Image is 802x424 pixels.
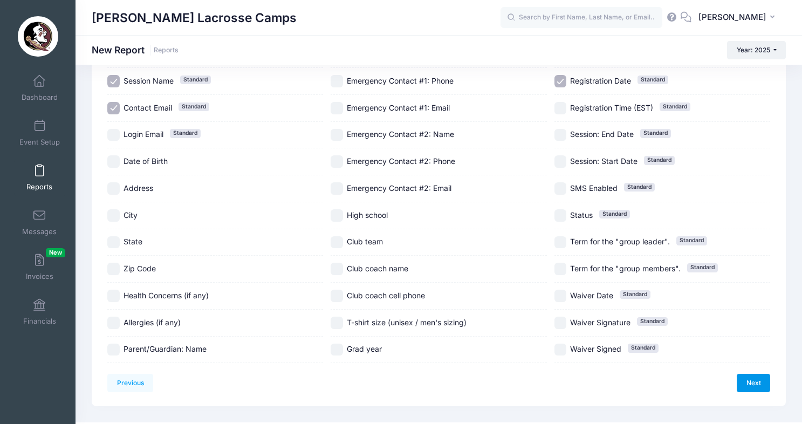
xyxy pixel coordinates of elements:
input: Club coach cell phone [331,290,343,302]
span: Parent/Guardian: Name [124,344,207,353]
a: Messages [14,203,65,241]
span: Waiver Date [570,291,613,300]
span: Session: End Date [570,129,634,139]
span: Standard [624,183,655,192]
input: Date of Birth [107,155,120,168]
input: Emergency Contact #1: Email [331,102,343,114]
span: Registration Time (EST) [570,103,653,112]
img: Sara Tisdale Lacrosse Camps [18,16,58,57]
span: Club coach cell phone [347,291,425,300]
input: Emergency Contact #2: Email [331,182,343,195]
span: Emergency Contact #2: Name [347,129,454,139]
input: Emergency Contact #1: Phone [331,75,343,87]
input: State [107,236,120,249]
span: Club team [347,237,383,246]
input: Health Concerns (if any) [107,290,120,302]
span: SMS Enabled [570,183,618,193]
span: Emergency Contact #2: Email [347,183,451,193]
span: Invoices [26,272,53,281]
span: New [46,248,65,257]
span: Login Email [124,129,163,139]
span: Standard [660,102,690,111]
input: Zip Code [107,263,120,275]
a: Reports [154,46,179,54]
span: Club coach name [347,264,408,273]
input: City [107,209,120,222]
span: Standard [170,129,201,138]
span: Contact Email [124,103,172,112]
input: Waiver SignedStandard [554,344,567,356]
span: Standard [638,76,668,84]
input: Registration Time (EST)Standard [554,102,567,114]
span: Event Setup [19,138,60,147]
span: City [124,210,138,220]
span: Session Name [124,76,174,85]
input: Login EmailStandard [107,129,120,141]
input: Contact EmailStandard [107,102,120,114]
span: Reports [26,182,52,192]
span: Grad year [347,344,382,353]
span: Emergency Contact #1: Phone [347,76,454,85]
span: Address [124,183,153,193]
input: Waiver SignatureStandard [554,317,567,329]
h1: [PERSON_NAME] Lacrosse Camps [92,5,297,30]
a: Next [737,374,770,392]
span: Standard [179,102,209,111]
span: T-shirt size (unisex / men's sizing) [347,318,467,327]
input: Allergies (if any) [107,317,120,329]
span: Waiver Signed [570,344,621,353]
span: Term for the "group leader". [570,237,670,246]
input: High school [331,209,343,222]
button: [PERSON_NAME] [691,5,786,30]
input: Emergency Contact #2: Phone [331,155,343,168]
span: Date of Birth [124,156,168,166]
a: InvoicesNew [14,248,65,286]
span: Session: Start Date [570,156,638,166]
span: Dashboard [22,93,58,102]
h1: New Report [92,44,179,56]
span: [PERSON_NAME] [698,11,766,23]
input: Parent/Guardian: Name [107,344,120,356]
a: Financials [14,293,65,331]
span: Standard [180,76,211,84]
span: Waiver Signature [570,318,630,327]
span: Term for the "group members". [570,264,681,273]
a: Dashboard [14,69,65,107]
input: SMS EnabledStandard [554,182,567,195]
a: Reports [14,159,65,196]
span: Emergency Contact #1: Email [347,103,450,112]
span: Zip Code [124,264,156,273]
span: Year: 2025 [737,46,770,54]
input: Address [107,182,120,195]
span: Status [570,210,593,220]
span: Standard [640,129,671,138]
span: Standard [687,263,718,272]
span: State [124,237,142,246]
input: Session: Start DateStandard [554,155,567,168]
input: Term for the "group members".Standard [554,263,567,275]
span: Messages [22,227,57,236]
input: Search by First Name, Last Name, or Email... [501,7,662,29]
span: Allergies (if any) [124,318,181,327]
span: Financials [23,317,56,326]
input: Session: End DateStandard [554,129,567,141]
a: Event Setup [14,114,65,152]
input: Term for the "group leader".Standard [554,236,567,249]
input: Emergency Contact #2: Name [331,129,343,141]
span: Emergency Contact #2: Phone [347,156,455,166]
input: Registration DateStandard [554,75,567,87]
span: Standard [644,156,675,165]
span: Standard [637,317,668,326]
span: Standard [628,344,659,352]
span: Standard [620,290,650,299]
button: Year: 2025 [727,41,786,59]
input: StatusStandard [554,209,567,222]
input: Club coach name [331,263,343,275]
input: Grad year [331,344,343,356]
span: Standard [599,210,630,218]
input: T-shirt size (unisex / men's sizing) [331,317,343,329]
span: Standard [676,236,707,245]
input: Session NameStandard [107,75,120,87]
input: Waiver DateStandard [554,290,567,302]
a: Previous [107,374,153,392]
